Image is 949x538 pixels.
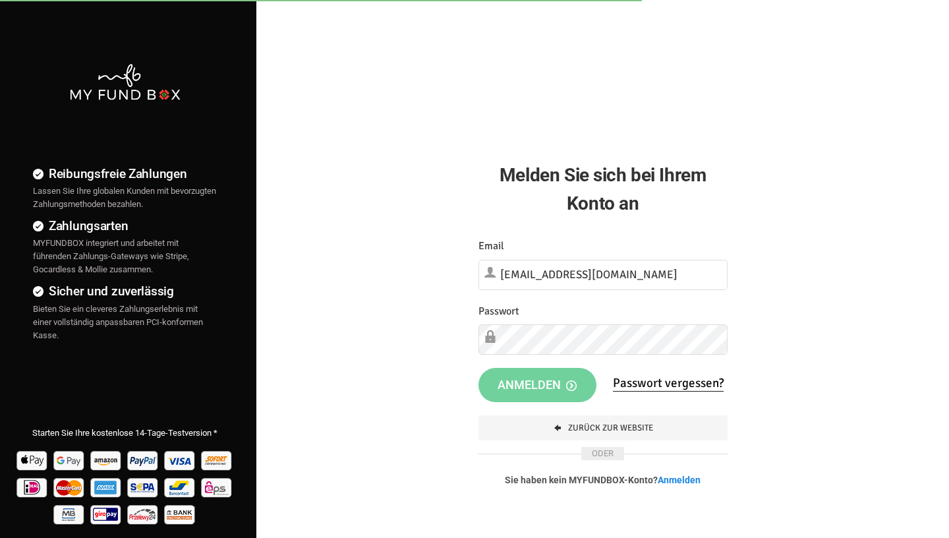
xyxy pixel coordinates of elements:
[613,375,724,392] a: Passwort vergessen?
[200,473,235,500] img: EPS Pay
[658,475,701,485] a: Anmelden
[126,500,161,527] img: p24 Pay
[89,446,124,473] img: Amazon
[15,446,50,473] img: Apple Pay
[33,238,189,274] span: MYFUNDBOX integriert und arbeitet mit führenden Zahlungs-Gateways wie Stripe, Gocardless & Mollie...
[200,446,235,473] img: Sofort Pay
[52,473,87,500] img: Mastercard Pay
[89,473,124,500] img: american_express Pay
[52,500,87,527] img: mb Pay
[498,378,577,392] span: Anmelden
[163,500,198,527] img: banktransfer
[33,164,217,183] h4: Reibungsfreie Zahlungen
[478,238,504,254] label: Email
[581,447,624,460] span: ODER
[478,161,728,218] h2: Melden Sie sich bei Ihrem Konto an
[33,282,217,301] h4: Sicher und zuverlässig
[126,446,161,473] img: Paypal
[33,304,203,340] span: Bieten Sie ein cleveres Zahlungserlebnis mit einer vollständig anpassbaren PCI-konformen Kasse.
[478,260,728,290] input: Email
[478,303,519,320] label: Passwort
[126,473,161,500] img: sepa Pay
[163,473,198,500] img: Bancontact Pay
[69,63,181,102] img: mfbwhite.png
[52,446,87,473] img: Google Pay
[15,473,50,500] img: Ideal Pay
[33,186,216,209] span: Lassen Sie Ihre globalen Kunden mit bevorzugten Zahlungsmethoden bezahlen.
[33,216,217,235] h4: Zahlungsarten
[163,446,198,473] img: Visa
[89,500,124,527] img: giropay
[478,473,728,487] p: Sie haben kein MYFUNDBOX-Konto?
[478,415,728,440] a: Zurück zur Website
[478,368,596,402] button: Anmelden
